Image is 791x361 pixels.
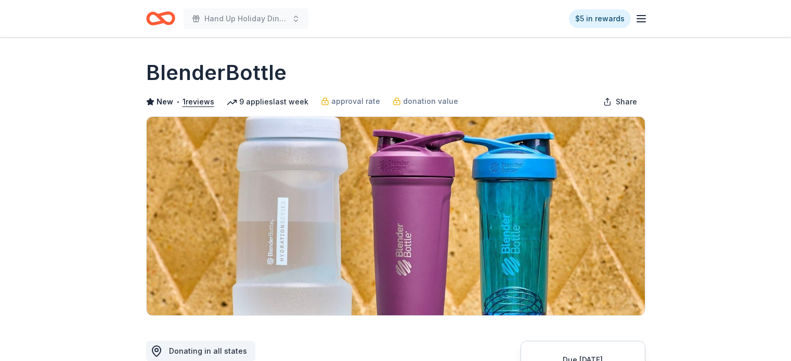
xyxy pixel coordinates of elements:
[403,95,458,108] span: donation value
[183,96,214,108] button: 1reviews
[169,346,247,355] span: Donating in all states
[146,58,287,87] h1: BlenderBottle
[393,95,458,108] a: donation value
[569,9,631,28] a: $5 in rewards
[157,96,173,108] span: New
[147,117,645,315] img: Image for BlenderBottle
[146,6,175,31] a: Home
[595,91,645,112] button: Share
[321,95,380,108] a: approval rate
[616,96,637,108] span: Share
[176,98,179,106] span: •
[227,96,308,108] div: 9 applies last week
[331,95,380,108] span: approval rate
[204,12,288,25] span: Hand Up Holiday Dinner and Auction
[184,8,308,29] button: Hand Up Holiday Dinner and Auction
